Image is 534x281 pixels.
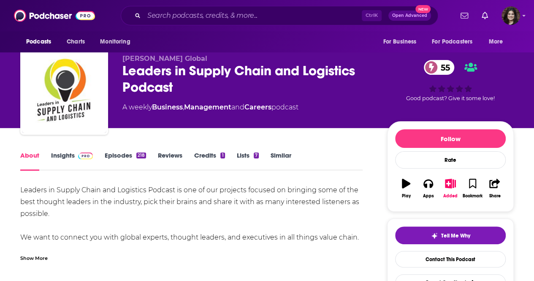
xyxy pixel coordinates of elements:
a: Reviews [158,151,182,171]
img: User Profile [501,6,520,25]
button: Play [395,173,417,204]
span: Logged in as amandavpr [501,6,520,25]
span: Open Advanced [392,14,427,18]
img: Podchaser Pro [78,153,93,159]
span: For Podcasters [432,36,472,48]
span: and [231,103,244,111]
button: Show profile menu [501,6,520,25]
a: Charts [61,34,90,50]
button: Apps [417,173,439,204]
div: 7 [254,153,259,158]
span: For Business [383,36,416,48]
a: Contact This Podcast [395,251,506,267]
span: New [415,5,431,13]
button: Share [484,173,506,204]
button: Follow [395,129,506,148]
button: open menu [426,34,485,50]
div: Added [443,194,458,199]
button: Open AdvancedNew [388,11,431,21]
button: open menu [20,34,62,50]
div: Apps [423,194,434,199]
a: Credits1 [194,151,225,171]
div: Share [489,194,500,199]
span: Podcasts [26,36,51,48]
a: About [20,151,39,171]
span: More [489,36,503,48]
button: open menu [483,34,514,50]
img: tell me why sparkle [431,232,438,239]
a: InsightsPodchaser Pro [51,151,93,171]
span: 55 [432,60,454,75]
div: Bookmark [463,194,482,199]
div: Rate [395,151,506,169]
div: Search podcasts, credits, & more... [121,6,438,25]
a: Show notifications dropdown [478,8,491,23]
a: Management [184,103,231,111]
span: Ctrl K [362,10,382,21]
div: 55Good podcast? Give it some love! [387,55,514,107]
div: 218 [136,153,146,158]
a: Lists7 [237,151,259,171]
img: Podchaser - Follow, Share and Rate Podcasts [14,8,95,24]
a: Business [152,103,183,111]
input: Search podcasts, credits, & more... [144,9,362,22]
a: Careers [244,103,271,111]
a: 55 [424,60,454,75]
div: 1 [220,153,225,158]
a: Similar [271,151,291,171]
div: Leaders in Supply Chain and Logistics Podcast is one of our projects focused on bringing some of ... [20,184,363,267]
span: , [183,103,184,111]
button: Bookmark [461,173,483,204]
span: Good podcast? Give it some love! [406,95,495,101]
span: Charts [67,36,85,48]
img: Leaders in Supply Chain and Logistics Podcast [22,49,106,133]
button: tell me why sparkleTell Me Why [395,226,506,244]
button: open menu [377,34,427,50]
span: Tell Me Why [441,232,470,239]
div: A weekly podcast [122,102,298,112]
span: [PERSON_NAME] Global [122,55,207,63]
button: Added [439,173,461,204]
a: Episodes218 [105,151,146,171]
a: Show notifications dropdown [457,8,472,23]
button: open menu [94,34,141,50]
div: Play [402,194,411,199]
span: Monitoring [100,36,130,48]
